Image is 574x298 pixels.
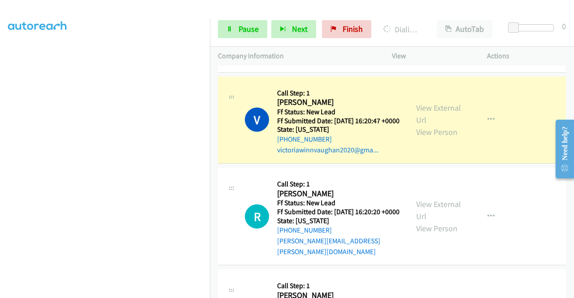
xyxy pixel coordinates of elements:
[322,20,371,38] a: Finish
[343,24,363,34] span: Finish
[239,24,259,34] span: Pause
[562,20,566,32] div: 0
[277,117,400,125] h5: Ff Submitted Date: [DATE] 16:20:47 +0000
[392,51,471,61] p: View
[245,204,269,229] div: The call is yet to be attempted
[487,51,566,61] p: Actions
[277,97,397,108] h2: [PERSON_NAME]
[277,207,400,216] h5: Ff Submitted Date: [DATE] 16:20:20 +0000
[277,89,400,98] h5: Call Step: 1
[271,20,316,38] button: Next
[277,281,400,290] h5: Call Step: 1
[416,127,457,137] a: View Person
[218,51,376,61] p: Company Information
[416,199,461,221] a: View External Url
[277,180,400,189] h5: Call Step: 1
[277,125,400,134] h5: State: [US_STATE]
[513,24,554,31] div: Delay between calls (in seconds)
[218,20,267,38] a: Pause
[245,108,269,132] h1: V
[277,199,400,207] h5: Ff Status: New Lead
[383,23,421,35] p: Dialing [PERSON_NAME]
[416,103,461,125] a: View External Url
[277,108,400,117] h5: Ff Status: New Lead
[277,146,378,154] a: victoriawinnvaughan2020@gma...
[292,24,308,34] span: Next
[437,20,492,38] button: AutoTab
[277,135,332,143] a: [PHONE_NUMBER]
[245,204,269,229] h1: R
[548,113,574,185] iframe: Resource Center
[277,216,400,225] h5: State: [US_STATE]
[277,226,332,234] a: [PHONE_NUMBER]
[277,237,380,256] a: [PERSON_NAME][EMAIL_ADDRESS][PERSON_NAME][DOMAIN_NAME]
[416,223,457,233] a: View Person
[277,189,397,199] h2: [PERSON_NAME]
